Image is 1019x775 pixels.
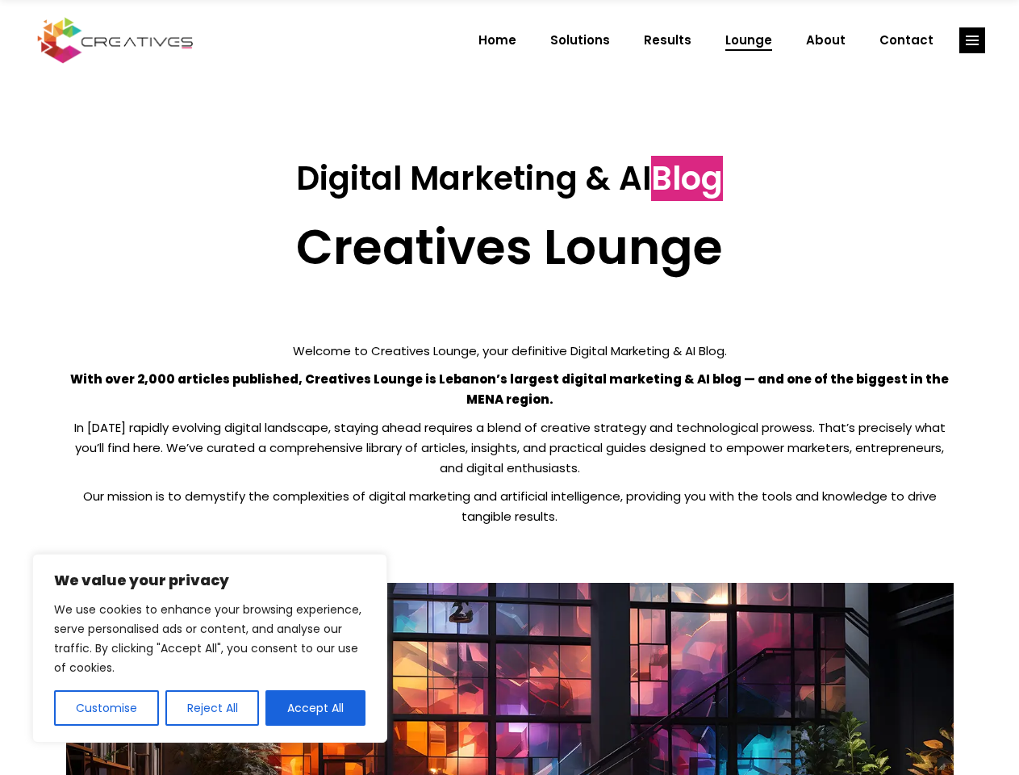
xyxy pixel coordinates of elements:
[66,159,954,198] h3: Digital Marketing & AI
[708,19,789,61] a: Lounge
[461,19,533,61] a: Home
[66,218,954,276] h2: Creatives Lounge
[550,19,610,61] span: Solutions
[54,571,365,590] p: We value your privacy
[54,690,159,726] button: Customise
[66,341,954,361] p: Welcome to Creatives Lounge, your definitive Digital Marketing & AI Blog.
[66,417,954,478] p: In [DATE] rapidly evolving digital landscape, staying ahead requires a blend of creative strategy...
[644,19,691,61] span: Results
[34,15,197,65] img: Creatives
[265,690,365,726] button: Accept All
[165,690,260,726] button: Reject All
[54,600,365,677] p: We use cookies to enhance your browsing experience, serve personalised ads or content, and analys...
[651,156,723,201] span: Blog
[806,19,846,61] span: About
[533,19,627,61] a: Solutions
[32,554,387,743] div: We value your privacy
[66,486,954,526] p: Our mission is to demystify the complexities of digital marketing and artificial intelligence, pr...
[70,371,949,408] strong: With over 2,000 articles published, Creatives Lounge is Lebanon’s largest digital marketing & AI ...
[879,19,933,61] span: Contact
[789,19,862,61] a: About
[862,19,950,61] a: Contact
[627,19,708,61] a: Results
[725,19,772,61] span: Lounge
[959,27,985,53] a: link
[478,19,516,61] span: Home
